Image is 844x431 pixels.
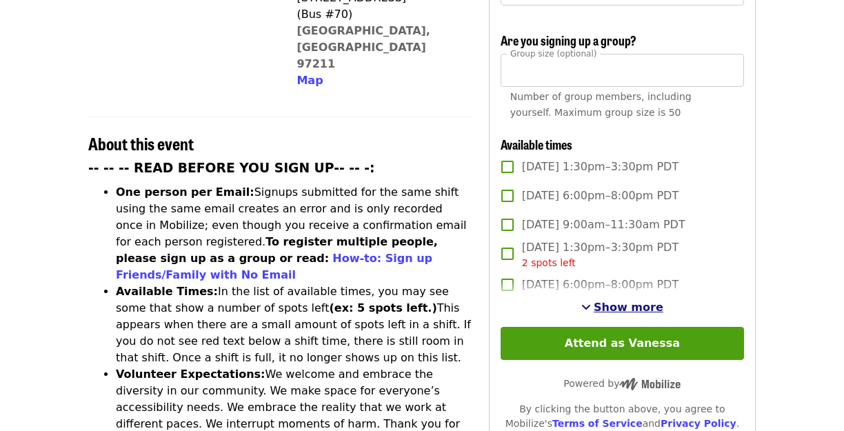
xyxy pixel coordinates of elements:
span: Group size (optional) [510,48,596,58]
strong: Volunteer Expectations: [116,368,265,381]
button: Attend as Vanessa [501,327,744,360]
strong: -- -- -- READ BEFORE YOU SIGN UP-- -- -: [88,161,375,175]
span: [DATE] 1:30pm–3:30pm PDT [522,239,679,270]
span: [DATE] 6:00pm–8:00pm PDT [522,188,679,204]
span: [DATE] 1:30pm–3:30pm PDT [522,159,679,175]
img: Powered by Mobilize [619,378,681,390]
li: In the list of available times, you may see some that show a number of spots left This appears wh... [116,283,472,366]
span: Available times [501,135,572,153]
span: Are you signing up a group? [501,31,636,49]
strong: To register multiple people, please sign up as a group or read: [116,235,438,265]
input: [object Object] [501,54,744,87]
li: Signups submitted for the same shift using the same email creates an error and is only recorded o... [116,184,472,283]
span: About this event [88,131,194,155]
a: Terms of Service [552,418,643,429]
strong: Available Times: [116,285,218,298]
span: Show more [594,301,663,314]
span: [DATE] 9:00am–11:30am PDT [522,217,685,233]
strong: One person per Email: [116,186,254,199]
span: Number of group members, including yourself. Maximum group size is 50 [510,91,692,118]
span: Powered by [563,378,681,389]
span: [DATE] 6:00pm–8:00pm PDT [522,277,679,293]
span: Map [297,74,323,87]
button: Map [297,72,323,89]
strong: (ex: 5 spots left.) [329,301,436,314]
div: (Bus #70) [297,6,461,23]
button: See more timeslots [581,299,663,316]
a: [GEOGRAPHIC_DATA], [GEOGRAPHIC_DATA] 97211 [297,24,430,70]
span: 2 spots left [522,257,576,268]
a: How-to: Sign up Friends/Family with No Email [116,252,432,281]
a: Privacy Policy [661,418,736,429]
